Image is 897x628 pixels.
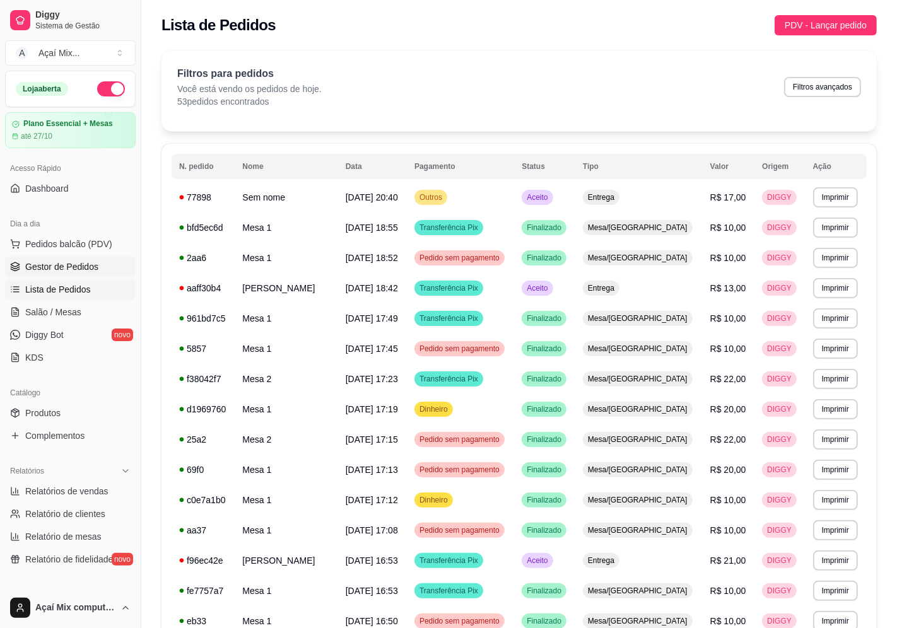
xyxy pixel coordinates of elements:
button: Açaí Mix computador [5,593,136,623]
span: DIGGY [765,192,794,202]
td: Mesa 2 [235,424,337,455]
button: Imprimir [813,550,858,571]
span: DIGGY [765,313,794,323]
td: [PERSON_NAME] [235,545,337,576]
span: [DATE] 18:42 [346,283,398,293]
span: [DATE] 17:19 [346,404,398,414]
span: DIGGY [765,223,794,233]
div: 961bd7c5 [179,312,227,325]
span: Finalizado [524,495,564,505]
span: Açaí Mix computador [35,602,115,613]
a: Complementos [5,426,136,446]
th: Ação [806,154,867,179]
td: [PERSON_NAME] [235,273,337,303]
button: Imprimir [813,248,858,268]
span: [DATE] 17:13 [346,465,398,475]
span: [DATE] 17:08 [346,525,398,535]
button: PDV - Lançar pedido [775,15,877,35]
p: 53 pedidos encontrados [177,95,322,108]
span: Transferência Pix [417,313,481,323]
span: Mesa/[GEOGRAPHIC_DATA] [585,586,690,596]
span: [DATE] 18:55 [346,223,398,233]
span: [DATE] 16:53 [346,555,398,566]
span: Mesa/[GEOGRAPHIC_DATA] [585,616,690,626]
span: R$ 10,00 [710,344,746,354]
span: DIGGY [765,555,794,566]
span: Finalizado [524,434,564,445]
div: 77898 [179,191,227,204]
button: Imprimir [813,460,858,480]
div: 25a2 [179,433,227,446]
div: c0e7a1b0 [179,494,227,506]
span: Mesa/[GEOGRAPHIC_DATA] [585,495,690,505]
span: R$ 20,00 [710,465,746,475]
span: Mesa/[GEOGRAPHIC_DATA] [585,465,690,475]
span: Relatórios de vendas [25,485,108,497]
button: Filtros avançados [784,77,861,97]
span: DIGGY [765,465,794,475]
button: Pedidos balcão (PDV) [5,234,136,254]
div: Loja aberta [16,82,68,96]
span: [DATE] 16:50 [346,616,398,626]
a: Relatório de fidelidadenovo [5,549,136,569]
button: Imprimir [813,218,858,238]
th: Valor [703,154,755,179]
div: eb33 [179,615,227,627]
span: Entrega [585,555,617,566]
span: Pedido sem pagamento [417,344,502,354]
span: Transferência Pix [417,283,481,293]
th: Origem [754,154,805,179]
a: Lista de Pedidos [5,279,136,299]
span: [DATE] 17:12 [346,495,398,505]
div: aa37 [179,524,227,537]
span: Pedidos balcão (PDV) [25,238,112,250]
span: DIGGY [765,616,794,626]
span: Aceito [524,192,550,202]
span: R$ 10,00 [710,586,746,596]
span: A [16,47,28,59]
button: Alterar Status [97,81,125,96]
a: Dashboard [5,178,136,199]
span: Outros [417,192,445,202]
span: R$ 10,00 [710,223,746,233]
th: Nome [235,154,337,179]
a: Produtos [5,403,136,423]
span: KDS [25,351,44,364]
span: [DATE] 17:15 [346,434,398,445]
td: Mesa 1 [235,243,337,273]
article: Plano Essencial + Mesas [23,119,113,129]
div: 69f0 [179,463,227,476]
div: Açaí Mix ... [38,47,79,59]
button: Imprimir [813,369,858,389]
span: R$ 10,00 [710,253,746,263]
a: Gestor de Pedidos [5,257,136,277]
span: Dashboard [25,182,69,195]
span: [DATE] 18:52 [346,253,398,263]
span: Mesa/[GEOGRAPHIC_DATA] [585,434,690,445]
div: aaff30b4 [179,282,227,294]
span: Pedido sem pagamento [417,434,502,445]
div: fe7757a7 [179,584,227,597]
th: Tipo [575,154,703,179]
span: Transferência Pix [417,223,481,233]
a: Relatório de clientes [5,504,136,524]
span: Mesa/[GEOGRAPHIC_DATA] [585,404,690,414]
div: Gerenciar [5,584,136,605]
span: Finalizado [524,465,564,475]
article: até 27/10 [21,131,52,141]
span: PDV - Lançar pedido [785,18,867,32]
span: Dinheiro [417,404,450,414]
span: Dinheiro [417,495,450,505]
span: Finalizado [524,404,564,414]
span: Mesa/[GEOGRAPHIC_DATA] [585,344,690,354]
span: R$ 10,00 [710,495,746,505]
span: Relatório de clientes [25,508,105,520]
a: Plano Essencial + Mesasaté 27/10 [5,112,136,148]
span: Finalizado [524,374,564,384]
span: R$ 21,00 [710,555,746,566]
span: Gestor de Pedidos [25,260,98,273]
td: Mesa 1 [235,334,337,364]
span: Entrega [585,283,617,293]
button: Imprimir [813,187,858,207]
div: f96ec42e [179,554,227,567]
